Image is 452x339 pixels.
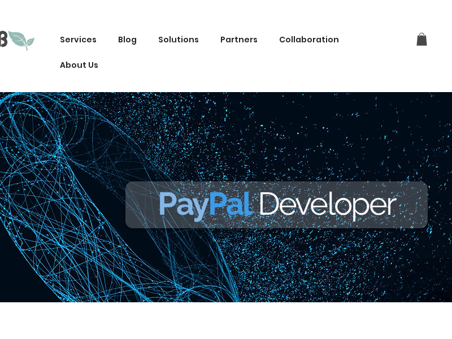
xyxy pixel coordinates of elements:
[60,59,98,71] span: About Us
[279,34,339,46] span: Collaboration
[118,34,137,46] span: Blog
[258,185,396,222] span: Developer
[153,29,205,50] div: Solutions
[60,34,97,46] span: Services
[158,185,208,222] span: Pay
[273,29,345,50] a: Collaboration
[54,55,104,76] a: About Us
[359,308,452,339] iframe: Google Customer Reviews
[112,29,142,50] a: Blog
[158,34,199,46] span: Solutions
[220,34,258,46] span: Partners
[54,29,403,76] nav: Site
[215,29,263,50] a: Partners
[208,185,251,222] span: Pal
[54,29,102,50] a: Services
